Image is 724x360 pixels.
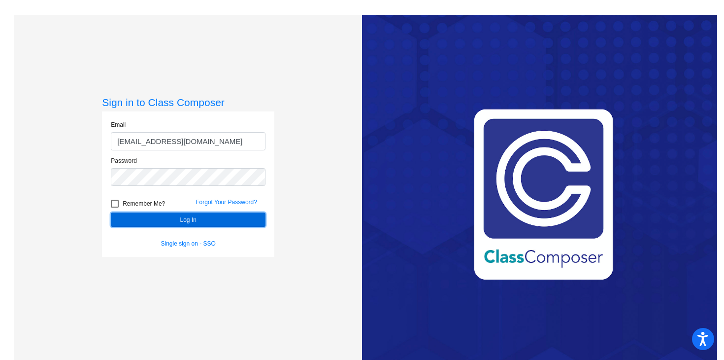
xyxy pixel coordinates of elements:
button: Log In [111,213,265,227]
span: Remember Me? [123,198,165,210]
h3: Sign in to Class Composer [102,96,274,108]
a: Single sign on - SSO [161,240,216,247]
label: Email [111,120,126,129]
label: Password [111,156,137,165]
a: Forgot Your Password? [196,199,257,206]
